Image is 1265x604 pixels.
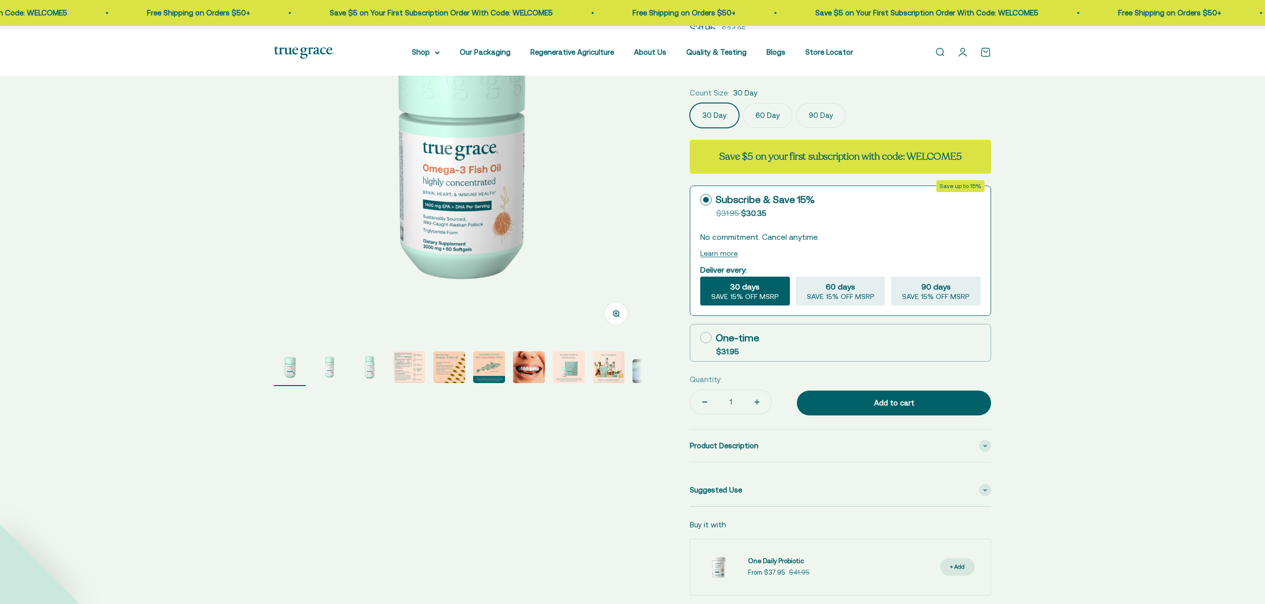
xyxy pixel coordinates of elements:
p: Save $5 on Your First Subscription Order With Code: WELCOME5 [330,7,553,19]
img: Omega-3 Fish Oil for Brain, Heart, and Immune Health* Sustainably sourced, wild-caught Alaskan fi... [274,351,306,383]
a: One Daily Probiotic [748,556,809,567]
button: Go to item 5 [433,351,465,386]
button: Go to item 3 [354,351,385,386]
img: Alaskan Pollock live a short life and do not bio-accumulate heavy metals and toxins the way older... [513,351,545,383]
button: Go to item 8 [553,351,585,386]
span: Suggested Use [690,484,742,496]
img: We source our fish oil from Alaskan Pollock that have been freshly caught for human consumption i... [393,351,425,383]
sale-price: From $37.95 [748,568,785,578]
button: Go to item 6 [473,351,505,386]
button: Go to item 9 [593,351,625,386]
a: Free Shipping on Orders $50+ [1118,8,1221,17]
button: Go to item 1 [274,351,306,386]
strong: Save $5 on your first subscription with code: WELCOME5 [719,150,961,163]
img: Daily Probiotic forDigestive and Immune Support:* - 90 Billion CFU at time of manufacturing (30 B... [698,547,738,587]
div: Add to cart [817,397,971,409]
a: Store Locator [805,48,853,56]
span: Product Description [690,440,759,452]
button: Increase quantity [743,390,771,414]
a: Our Packaging [460,48,510,56]
span: One Daily Probiotic [748,557,804,565]
a: Blogs [766,48,785,56]
legend: Count Size: [690,87,729,99]
img: When you opt for our refill pouches instead of buying a whole new bottle every time you buy suppl... [553,351,585,383]
button: + Add [940,558,975,576]
p: Save $5 on Your First Subscription Order With Code: WELCOME5 [815,7,1038,19]
button: Go to item 4 [393,351,425,386]
div: + Add [950,562,965,572]
summary: Shop [412,46,440,58]
img: Our fish oil is traceable back to the specific fishery it came form, so you can check that it mee... [473,351,505,383]
sale-price: $31.95 [690,21,716,36]
compare-at-price: $41.95 [789,568,809,578]
a: Free Shipping on Orders $50+ [147,8,250,17]
a: Free Shipping on Orders $50+ [632,8,736,17]
img: - Sustainably sourced, wild-caught Alaskan fish - Provides 1400 mg of the essential fatty Acids E... [433,351,465,383]
a: Regenerative Agriculture [530,48,614,56]
img: Our full product line provides a robust and comprehensive offering for a true foundation of healt... [593,351,625,383]
button: Go to item 10 [632,359,664,386]
button: Go to item 2 [314,351,346,386]
a: About Us [634,48,666,56]
img: Omega-3 Fish Oil [314,351,346,383]
summary: Product Description [690,430,991,462]
button: Add to cart [797,391,991,415]
button: Decrease quantity [690,390,719,414]
label: Quantity: [690,374,722,386]
img: Omega-3 Fish Oil [354,351,385,383]
a: Quality & Testing [686,48,747,56]
button: Go to item 7 [513,351,545,386]
span: 30 Day [733,87,758,99]
p: Buy it with [690,519,726,531]
summary: Suggested Use [690,474,991,506]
